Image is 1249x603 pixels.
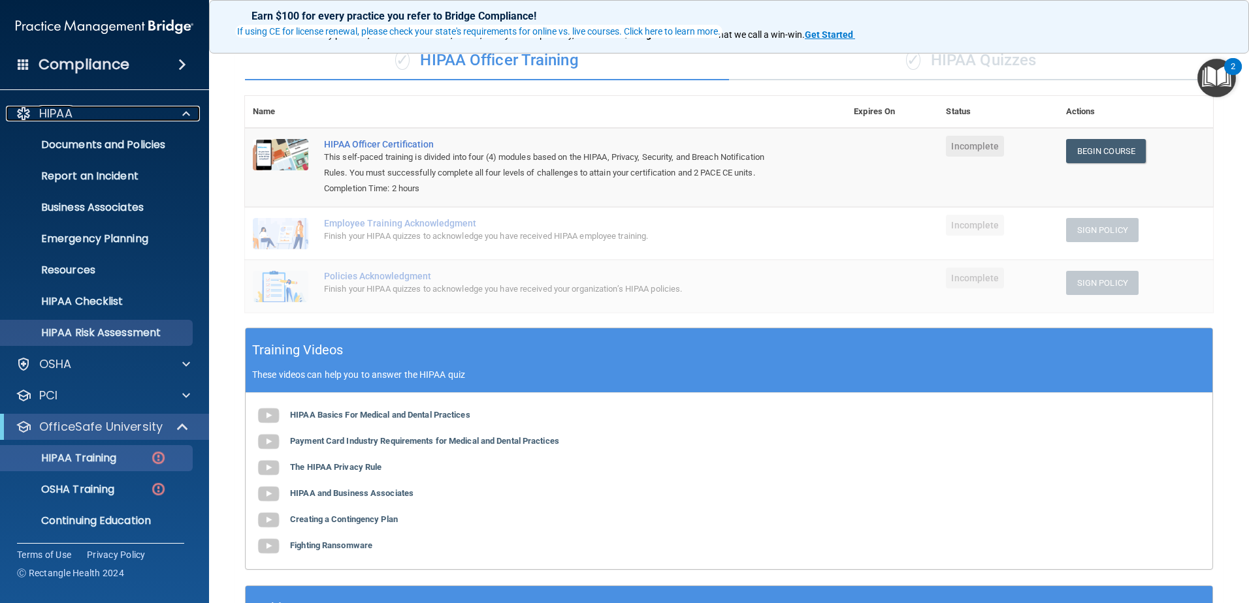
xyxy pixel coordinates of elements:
strong: Get Started [805,29,853,40]
p: Documents and Policies [8,138,187,151]
div: HIPAA Officer Training [245,41,729,80]
img: danger-circle.6113f641.png [150,481,167,497]
span: Ⓒ Rectangle Health 2024 [17,566,124,580]
a: HIPAA Officer Certification [324,139,781,149]
div: If using CE for license renewal, please check your state's requirements for online vs. live cours... [237,27,721,36]
a: Privacy Policy [87,548,146,561]
div: Employee Training Acknowledgment [324,218,781,228]
a: Get Started [805,29,855,40]
p: Earn $100 for every practice you refer to Bridge Compliance! [251,10,1207,22]
div: 2 [1231,67,1235,84]
a: OSHA [16,356,190,372]
h5: Training Videos [252,339,344,362]
img: gray_youtube_icon.38fcd6cc.png [255,403,282,429]
span: Incomplete [946,215,1004,236]
p: Business Associates [8,201,187,214]
button: Sign Policy [1066,218,1139,242]
p: OfficeSafe University [39,419,163,435]
th: Expires On [846,96,938,128]
p: Report an Incident [8,170,187,183]
div: Finish your HIPAA quizzes to acknowledge you have received your organization’s HIPAA policies. [324,281,781,297]
img: gray_youtube_icon.38fcd6cc.png [255,507,282,533]
div: Policies Acknowledgment [324,271,781,281]
b: Fighting Ransomware [290,540,372,550]
img: gray_youtube_icon.38fcd6cc.png [255,429,282,455]
p: Resources [8,264,187,277]
p: OSHA [39,356,72,372]
a: HIPAA [16,106,190,121]
p: HIPAA Checklist [8,295,187,308]
p: OSHA Training [8,483,114,496]
img: PMB logo [16,14,193,40]
th: Status [938,96,1058,128]
div: Completion Time: 2 hours [324,181,781,196]
th: Actions [1058,96,1213,128]
span: Incomplete [946,268,1004,288]
p: These videos can help you to answer the HIPAA quiz [252,369,1206,380]
b: The HIPAA Privacy Rule [290,462,381,472]
b: Payment Card Industry Requirements for Medical and Dental Practices [290,436,559,446]
th: Name [245,96,316,128]
span: Incomplete [946,136,1004,157]
b: Creating a Contingency Plan [290,514,398,524]
a: PCI [16,388,190,403]
img: gray_youtube_icon.38fcd6cc.png [255,481,282,507]
p: HIPAA Training [8,452,116,465]
button: Open Resource Center, 2 new notifications [1197,59,1236,97]
b: HIPAA Basics For Medical and Dental Practices [290,410,470,420]
p: HIPAA [39,106,73,121]
button: If using CE for license renewal, please check your state's requirements for online vs. live cours... [235,25,722,38]
img: gray_youtube_icon.38fcd6cc.png [255,455,282,481]
button: Sign Policy [1066,271,1139,295]
p: PCI [39,388,57,403]
a: Begin Course [1066,139,1146,163]
p: Emergency Planning [8,232,187,245]
p: HIPAA Risk Assessment [8,326,187,339]
span: ! That's what we call a win-win. [681,29,805,40]
p: Continuing Education [8,514,187,527]
h4: Compliance [39,55,129,74]
span: ✓ [906,50,920,70]
span: ✓ [395,50,410,70]
div: Finish your HIPAA quizzes to acknowledge you have received HIPAA employee training. [324,228,781,244]
img: danger-circle.6113f641.png [150,450,167,466]
img: gray_youtube_icon.38fcd6cc.png [255,533,282,559]
a: Terms of Use [17,548,71,561]
div: This self-paced training is divided into four (4) modules based on the HIPAA, Privacy, Security, ... [324,149,781,181]
a: OfficeSafe University [16,419,189,435]
div: HIPAA Quizzes [729,41,1213,80]
b: HIPAA and Business Associates [290,488,414,498]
